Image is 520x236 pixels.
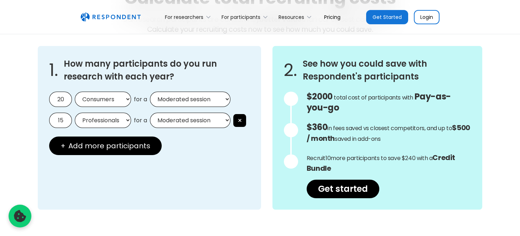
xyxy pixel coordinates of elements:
span: 10 [326,154,331,162]
h3: See how you could save with Respondent's participants [303,57,471,83]
a: Pricing [318,9,346,25]
div: For researchers [161,9,218,25]
div: For researchers [165,14,203,21]
span: Add more participants [68,142,150,149]
span: 1. [49,67,58,74]
p: in fees saved vs closest competitors, and up to saved in add-ons [307,122,471,144]
span: for a [134,117,147,124]
span: + [61,142,66,149]
div: For participants [218,9,275,25]
button: + Add more participants [49,137,162,155]
div: Resources [279,14,304,21]
span: total cost of participants with [334,93,413,102]
p: Recruit more participants to save $240 with a [307,153,471,174]
div: Resources [275,9,318,25]
span: $2000 [307,91,333,102]
span: for a [134,96,147,103]
span: $360 [307,121,327,133]
h3: How many participants do you run research with each year? [64,57,250,83]
a: Get started [307,180,379,198]
span: 2. [284,67,297,74]
a: home [80,12,141,22]
a: Get Started [366,10,408,24]
span: Pay-as-you-go [307,91,451,113]
img: Untitled UI logotext [80,12,141,22]
strong: $500 / month [307,123,470,143]
a: Login [414,10,440,24]
div: For participants [222,14,260,21]
button: × [233,114,246,127]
